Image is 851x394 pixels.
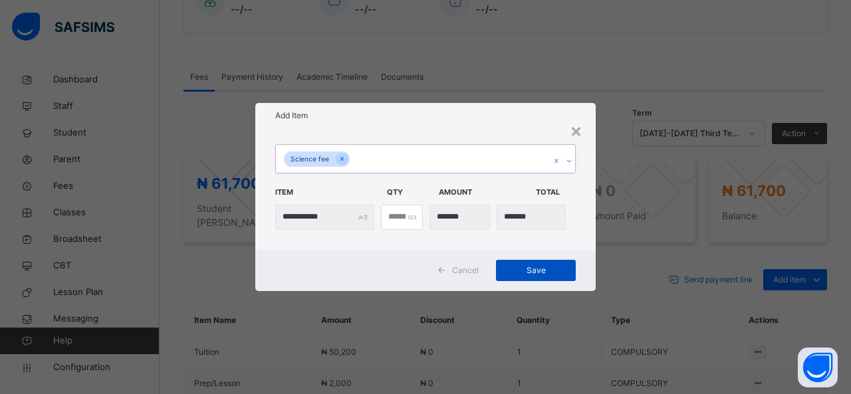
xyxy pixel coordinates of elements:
[570,116,582,144] div: ×
[439,180,529,205] span: Amount
[506,264,566,276] span: Save
[275,110,576,122] h1: Add Item
[452,264,479,276] span: Cancel
[536,180,581,205] span: Total
[387,180,432,205] span: Qty
[798,347,838,387] button: Open asap
[275,180,380,205] span: Item
[284,151,336,167] div: Science fee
